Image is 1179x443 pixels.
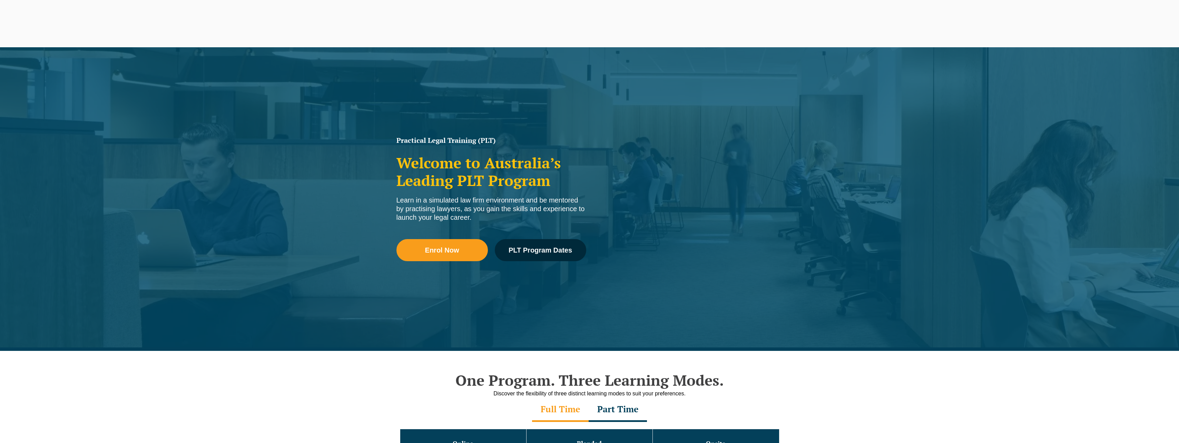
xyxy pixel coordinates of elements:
div: Discover the flexibility of three distinct learning modes to suit your preferences. [393,389,786,398]
h2: One Program. Three Learning Modes. [393,372,786,389]
span: Enrol Now [425,247,459,254]
a: PLT Program Dates [495,239,586,261]
h1: Practical Legal Training (PLT) [396,137,586,144]
span: PLT Program Dates [509,247,572,254]
div: Part Time [589,398,647,422]
div: Full Time [532,398,589,422]
a: Enrol Now [396,239,488,261]
div: Learn in a simulated law firm environment and be mentored by practising lawyers, as you gain the ... [396,196,586,222]
h2: Welcome to Australia’s Leading PLT Program [396,154,586,189]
